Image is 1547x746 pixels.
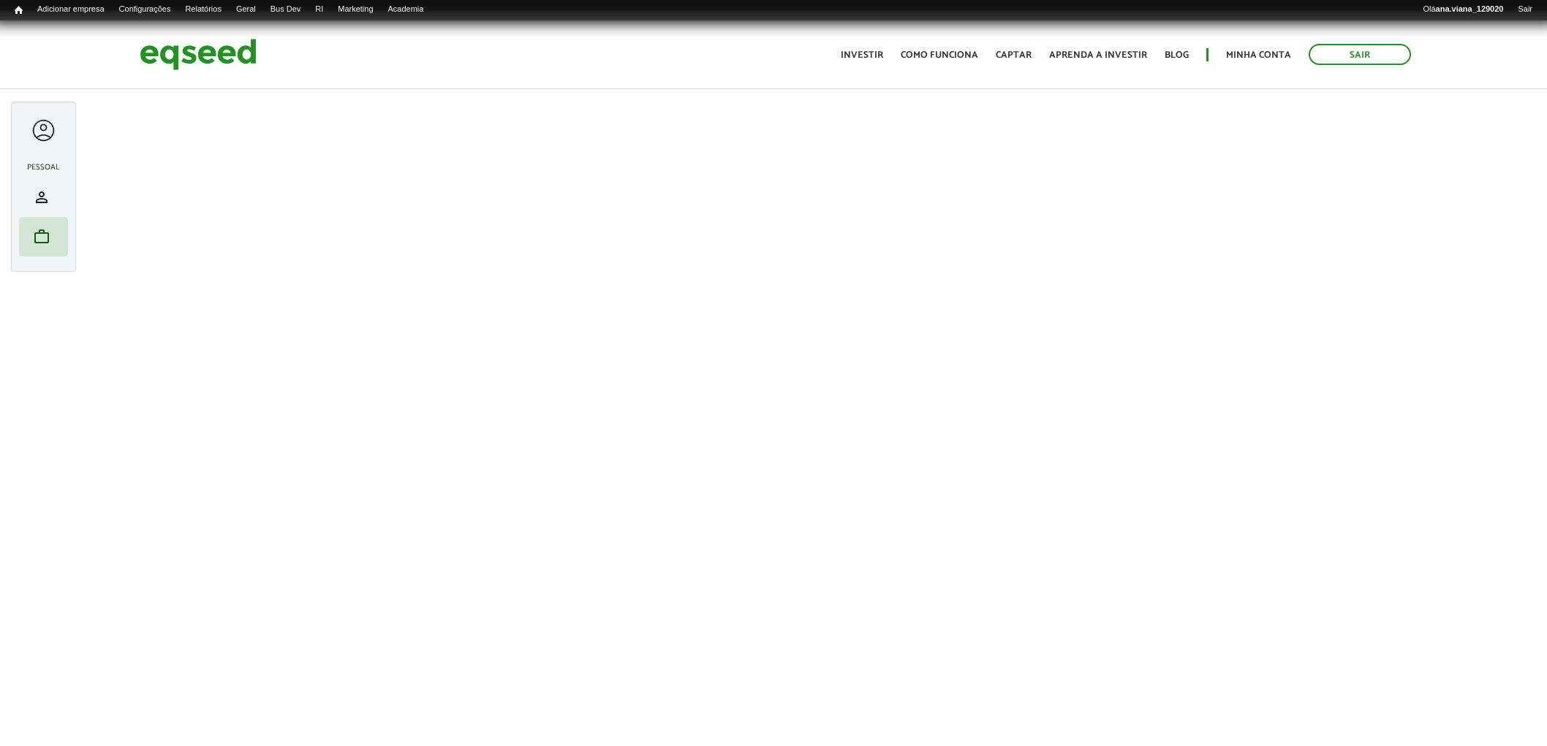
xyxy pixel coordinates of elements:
[1309,44,1411,65] a: Sair
[1226,50,1291,60] a: Minha conta
[996,50,1032,60] a: Captar
[1049,50,1147,60] a: Aprenda a investir
[229,4,263,15] a: Geral
[33,228,50,246] span: work
[30,4,112,15] a: Adicionar empresa
[1510,4,1540,15] a: Sair
[23,189,64,206] a: person
[15,5,23,15] span: Início
[330,4,380,15] a: Marketing
[841,50,883,60] a: Investir
[23,228,64,246] a: work
[901,50,978,60] a: Como funciona
[308,4,330,15] a: RI
[1436,4,1504,13] strong: ana.viana_129020
[33,189,50,206] span: person
[1165,50,1189,60] a: Blog
[19,217,68,256] li: Meu portfólio
[112,4,178,15] a: Configurações
[7,4,30,18] a: Início
[178,4,228,15] a: Relatórios
[381,4,431,15] a: Academia
[140,35,257,74] img: EqSeed
[19,178,68,217] li: Meu perfil
[30,117,57,144] a: Expandir menu
[1416,4,1511,15] a: Oláana.viana_129020
[19,163,68,172] h2: Pessoal
[263,4,309,15] a: Bus Dev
